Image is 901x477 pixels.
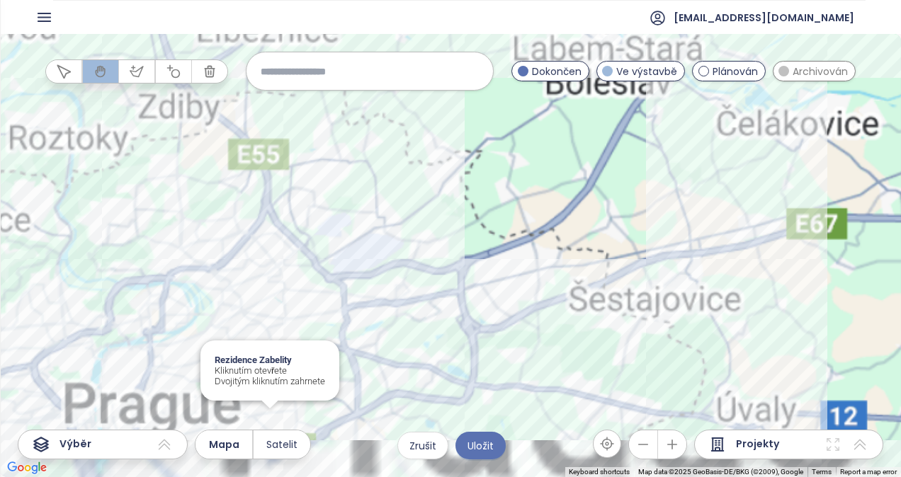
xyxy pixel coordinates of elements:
a: Terms (opens in new tab) [812,468,832,476]
a: Open this area in Google Maps (opens a new window) [4,459,50,477]
button: Keyboard shortcuts [569,467,630,477]
span: Zrušit [409,438,436,454]
span: Uložit [467,438,494,454]
button: Zrušit [397,432,448,459]
img: Google [4,459,50,477]
a: Report a map error [840,468,897,476]
span: Archivován [793,64,848,79]
div: Kliknutím otevřete [215,365,325,376]
button: Satelit [254,430,310,459]
span: [EMAIL_ADDRESS][DOMAIN_NAME] [674,1,854,35]
span: Map data ©2025 GeoBasis-DE/BKG (©2009), Google [638,468,803,476]
span: Ve výstavbě [616,64,677,79]
span: Dokončen [532,64,582,79]
button: Uložit [455,432,506,459]
span: Projekty [736,436,779,453]
span: Plánován [713,64,758,79]
span: Satelit [266,437,297,452]
span: Výběr [59,436,91,453]
button: Mapa [195,430,252,459]
span: Mapa [209,437,239,452]
span: Rezidence Zabelity [215,355,325,365]
div: Dvojitým kliknutím zahrnete [215,376,325,386]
